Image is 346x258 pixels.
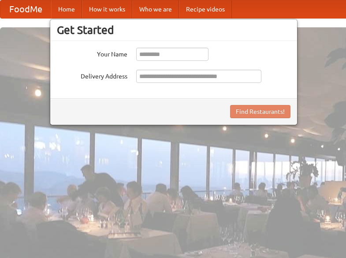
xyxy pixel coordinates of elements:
[82,0,132,18] a: How it works
[230,105,290,118] button: Find Restaurants!
[57,70,127,81] label: Delivery Address
[132,0,179,18] a: Who we are
[57,23,290,37] h3: Get Started
[51,0,82,18] a: Home
[0,0,51,18] a: FoodMe
[179,0,232,18] a: Recipe videos
[57,48,127,59] label: Your Name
